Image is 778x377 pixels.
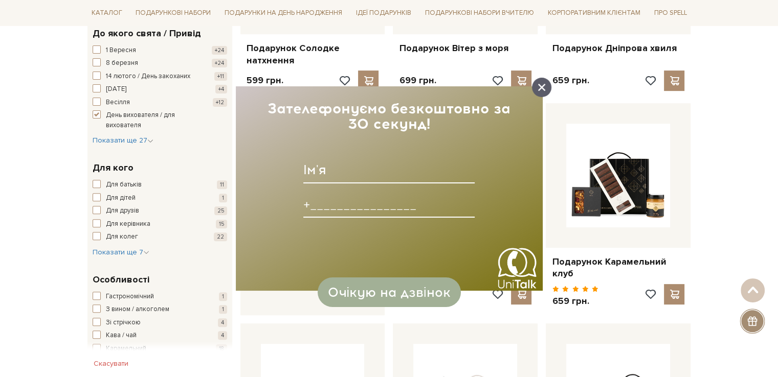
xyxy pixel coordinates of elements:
button: Скасувати [87,356,135,372]
span: 1 Вересня [106,45,136,56]
span: 1 [219,292,227,301]
a: Корпоративним клієнтам [544,5,644,21]
button: 8 березня +24 [93,58,227,68]
span: Для кого [93,161,134,175]
span: 4 [218,318,227,327]
span: 4 [218,331,227,340]
span: Для батьків [106,180,142,190]
span: 1 [219,305,227,314]
span: 8 березня [106,58,138,68]
span: З вином / алкоголем [106,304,169,315]
span: 11 [217,180,227,189]
a: Подарунок Дніпрова хвиля [552,42,684,54]
span: Очікую на дзвінок [327,285,450,300]
span: До якого свята / Привід [93,27,201,40]
a: Подарункові набори Вчителю [421,4,538,21]
span: Карамельний [106,344,146,354]
span: Для друзів [106,206,139,216]
span: 1 [219,194,227,202]
button: Показати ще 27 [93,135,153,146]
span: Для керівника [106,219,150,229]
span: Зателефонуємо безкоштовно за 30 секунд! [268,100,510,132]
button: Карамельний 18 [93,344,227,354]
span: Весілля [106,98,130,108]
a: Про Spell [650,5,691,21]
button: 1 Вересня +24 [93,45,227,56]
span: 25 [214,206,227,215]
button: Для колег 22 [93,232,227,242]
a: Подарунок Вітер з моря [399,42,531,54]
input: Ім'я [303,157,475,183]
img: UniTalk [497,248,538,289]
span: Кава / чай [106,331,137,341]
a: Подарункові набори [131,5,215,21]
span: +12 [213,98,227,107]
a: Подарунки на День народження [220,5,346,21]
button: Для батьків 11 [93,180,227,190]
p: 699 грн. [399,75,436,86]
a: callback [497,248,538,289]
button: [DATE] +4 [93,84,227,95]
span: Зі стрічкою [106,318,141,328]
span: 18 [216,344,227,353]
span: Показати ще 7 [93,248,149,256]
span: +11 [214,72,227,81]
button: Гастрономічний 1 [93,292,227,302]
button: Показати ще 7 [93,247,149,257]
button: З вином / алкоголем 1 [93,304,227,315]
span: 15 [216,220,227,228]
p: 599 грн. [247,75,283,86]
p: 659 грн. [552,295,598,307]
button: Зі стрічкою 4 [93,318,227,328]
span: Гастрономічний [106,292,154,302]
input: +________________ [303,191,475,218]
a: Подарунок Карамельний клуб [552,256,684,280]
button: Кава / чай 4 [93,331,227,341]
span: Для дітей [106,193,136,203]
button: 14 лютого / День закоханих +11 [93,72,227,82]
button: Весілля +12 [93,98,227,108]
a: Подарунок Солодке натхнення [247,42,379,66]
button: День вихователя / для вихователя [93,110,227,130]
button: Для дітей 1 [93,193,227,203]
p: 659 грн. [552,75,589,86]
span: +24 [212,59,227,67]
a: Ідеї подарунків [352,5,415,21]
span: Показати ще 27 [93,136,153,145]
span: 14 лютого / День закоханих [106,72,190,82]
span: Особливості [93,273,149,287]
a: Каталог [87,5,126,21]
span: [DATE] [106,84,126,95]
button: Для друзів 25 [93,206,227,216]
span: +4 [215,85,227,93]
span: +24 [212,46,227,55]
span: 22 [214,232,227,241]
span: День вихователя / для вихователя [106,110,199,130]
span: Для колег [106,232,138,242]
button: Для керівника 15 [93,219,227,229]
